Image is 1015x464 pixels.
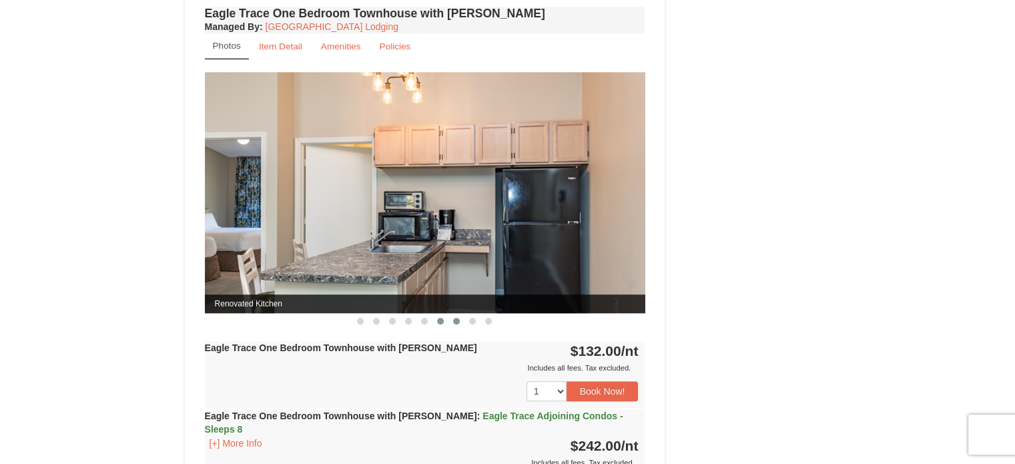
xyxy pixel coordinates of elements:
small: Policies [379,41,410,51]
strong: : [205,21,263,32]
div: Includes all fees. Tax excluded. [205,361,639,375]
button: [+] More Info [205,436,267,451]
a: Item Detail [250,33,311,59]
small: Item Detail [259,41,302,51]
h4: Eagle Trace One Bedroom Townhouse with [PERSON_NAME] [205,7,645,20]
img: Renovated Kitchen [205,72,645,313]
button: Book Now! [567,381,639,401]
strong: Eagle Trace One Bedroom Townhouse with [PERSON_NAME] [205,342,477,353]
span: Renovated Kitchen [205,294,645,313]
a: [GEOGRAPHIC_DATA] Lodging [266,21,398,32]
span: Managed By [205,21,260,32]
a: Policies [370,33,419,59]
span: /nt [621,343,639,359]
strong: Eagle Trace One Bedroom Townhouse with [PERSON_NAME] [205,411,623,435]
span: : [477,411,480,421]
a: Photos [205,33,249,59]
span: $242.00 [571,438,621,453]
small: Amenities [321,41,361,51]
a: Amenities [312,33,370,59]
span: /nt [621,438,639,453]
small: Photos [213,41,241,51]
strong: $132.00 [571,343,639,359]
span: Eagle Trace Adjoining Condos - Sleeps 8 [205,411,623,435]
